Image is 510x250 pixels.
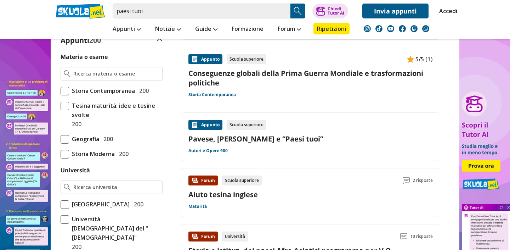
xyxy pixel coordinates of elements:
span: 200 [131,200,143,209]
span: Tesina maturità: idee e tesine svolte [69,101,163,120]
div: Scuola superiore [222,176,262,185]
span: 10 risposte [410,232,433,241]
img: Forum contenuto [191,233,198,240]
img: Forum contenuto [191,177,198,184]
a: Aiuto tesina inglese [188,190,258,199]
label: Università [61,166,90,174]
img: Commenti lettura [403,177,410,184]
a: Maturità [188,204,207,209]
img: Ricerca universita [64,184,70,191]
label: Appunti [61,35,101,45]
a: Autori e Opere 900 [188,148,228,154]
span: 200 [69,120,81,129]
span: 2 risposte [413,176,433,185]
label: Materia o esame [61,53,108,61]
input: Ricerca universita [73,184,159,191]
div: Forum [188,176,218,185]
div: Università [222,232,248,241]
div: Appunto [188,120,222,130]
span: Università [DEMOGRAPHIC_DATA] del "[DEMOGRAPHIC_DATA]" [69,215,163,242]
div: Scuola superiore [227,120,266,130]
span: 200 [116,149,129,159]
img: Commenti lettura [400,233,407,240]
a: Accedi [439,4,454,18]
input: Ricerca materia o esame [73,70,159,77]
div: Forum [188,232,218,241]
span: (1) [425,55,433,64]
img: Ricerca materia o esame [64,70,70,77]
img: Appunti contenuto [191,121,198,128]
span: Storia Moderna [69,149,115,159]
a: Storia Contemporanea [188,92,236,98]
span: [GEOGRAPHIC_DATA] [69,200,130,209]
span: 200 [136,86,149,95]
span: Geografia [69,134,99,144]
span: 200 [101,134,113,144]
span: Storia Contemporanea [69,86,135,95]
a: Pavese, [PERSON_NAME] e “Paesi tuoi” [188,134,433,144]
